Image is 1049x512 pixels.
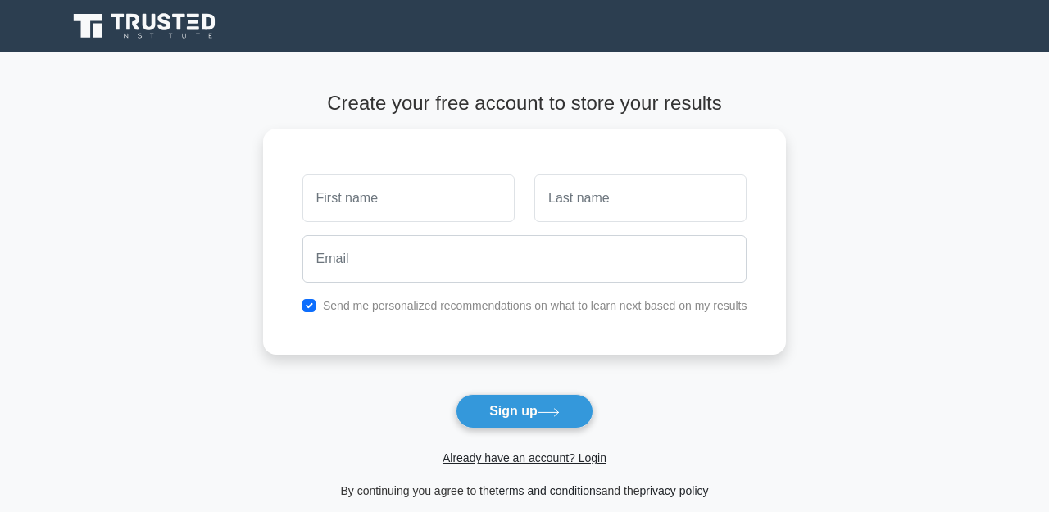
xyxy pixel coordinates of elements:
[302,174,515,222] input: First name
[456,394,593,428] button: Sign up
[640,484,709,497] a: privacy policy
[496,484,602,497] a: terms and conditions
[253,481,797,501] div: By continuing you agree to the and the
[443,451,606,464] a: Already have an account? Login
[323,299,747,312] label: Send me personalized recommendations on what to learn next based on my results
[302,235,747,283] input: Email
[263,92,787,116] h4: Create your free account to store your results
[534,174,747,222] input: Last name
